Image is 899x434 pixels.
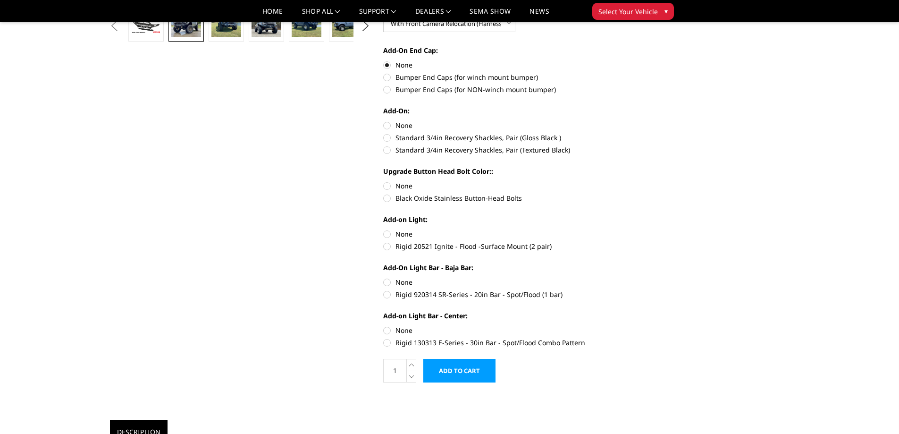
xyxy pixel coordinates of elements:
[383,181,644,191] label: None
[211,15,241,37] img: Bronco Baja Front (non-winch)
[592,3,674,20] button: Select Your Vehicle
[383,263,644,272] label: Add-On Light Bar - Baja Bar:
[423,359,496,383] input: Add to Cart
[383,60,644,70] label: None
[171,15,201,37] img: Bronco Baja Front (non-winch)
[332,15,361,37] img: Bronco Baja Front (non-winch)
[252,15,281,37] img: Bronco Baja Front (non-winch)
[108,19,122,33] button: Previous
[383,214,644,224] label: Add-on Light:
[383,325,644,335] label: None
[383,120,644,130] label: None
[529,8,549,22] a: News
[292,15,321,37] img: Bronco Baja Front (non-winch)
[302,8,340,22] a: shop all
[383,85,644,94] label: Bumper End Caps (for NON-winch mount bumper)
[383,277,644,287] label: None
[383,166,644,176] label: Upgrade Button Head Bolt Color::
[852,389,899,434] iframe: Chat Widget
[359,8,396,22] a: Support
[664,6,668,16] span: ▾
[598,7,658,17] span: Select Your Vehicle
[383,72,644,82] label: Bumper End Caps (for winch mount bumper)
[383,133,644,143] label: Standard 3/4in Recovery Shackles, Pair (Gloss Black )
[383,193,644,203] label: Black Oxide Stainless Button-Head Bolts
[470,8,511,22] a: SEMA Show
[383,338,644,348] label: Rigid 130313 E-Series - 30in Bar - Spot/Flood Combo Pattern
[415,8,451,22] a: Dealers
[358,19,372,33] button: Next
[383,241,644,251] label: Rigid 20521 Ignite - Flood -Surface Mount (2 pair)
[383,289,644,299] label: Rigid 920314 SR-Series - 20in Bar - Spot/Flood (1 bar)
[383,311,644,321] label: Add-on Light Bar - Center:
[383,145,644,155] label: Standard 3/4in Recovery Shackles, Pair (Textured Black)
[262,8,283,22] a: Home
[383,106,644,116] label: Add-On:
[383,229,644,239] label: None
[383,45,644,55] label: Add-On End Cap:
